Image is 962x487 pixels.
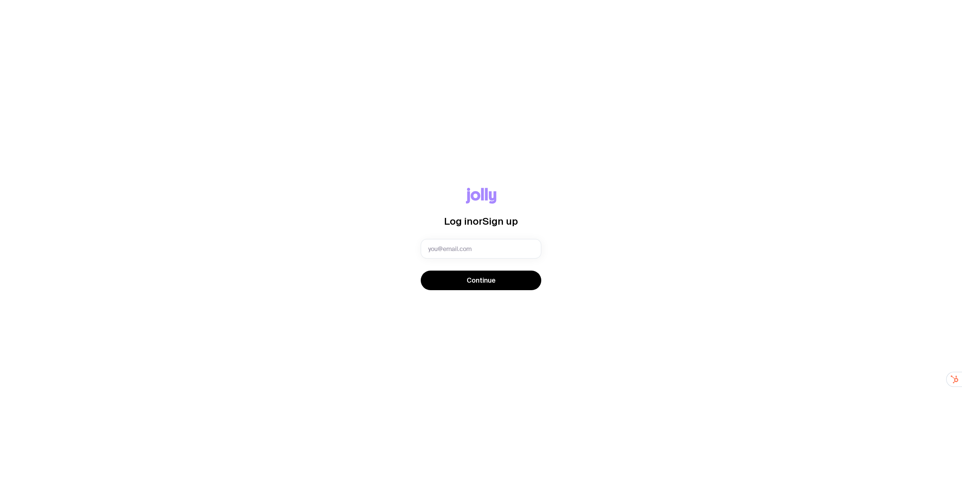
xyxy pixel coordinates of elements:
[483,216,518,227] span: Sign up
[473,216,483,227] span: or
[421,271,541,290] button: Continue
[444,216,473,227] span: Log in
[421,239,541,259] input: you@email.com
[467,276,496,285] span: Continue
